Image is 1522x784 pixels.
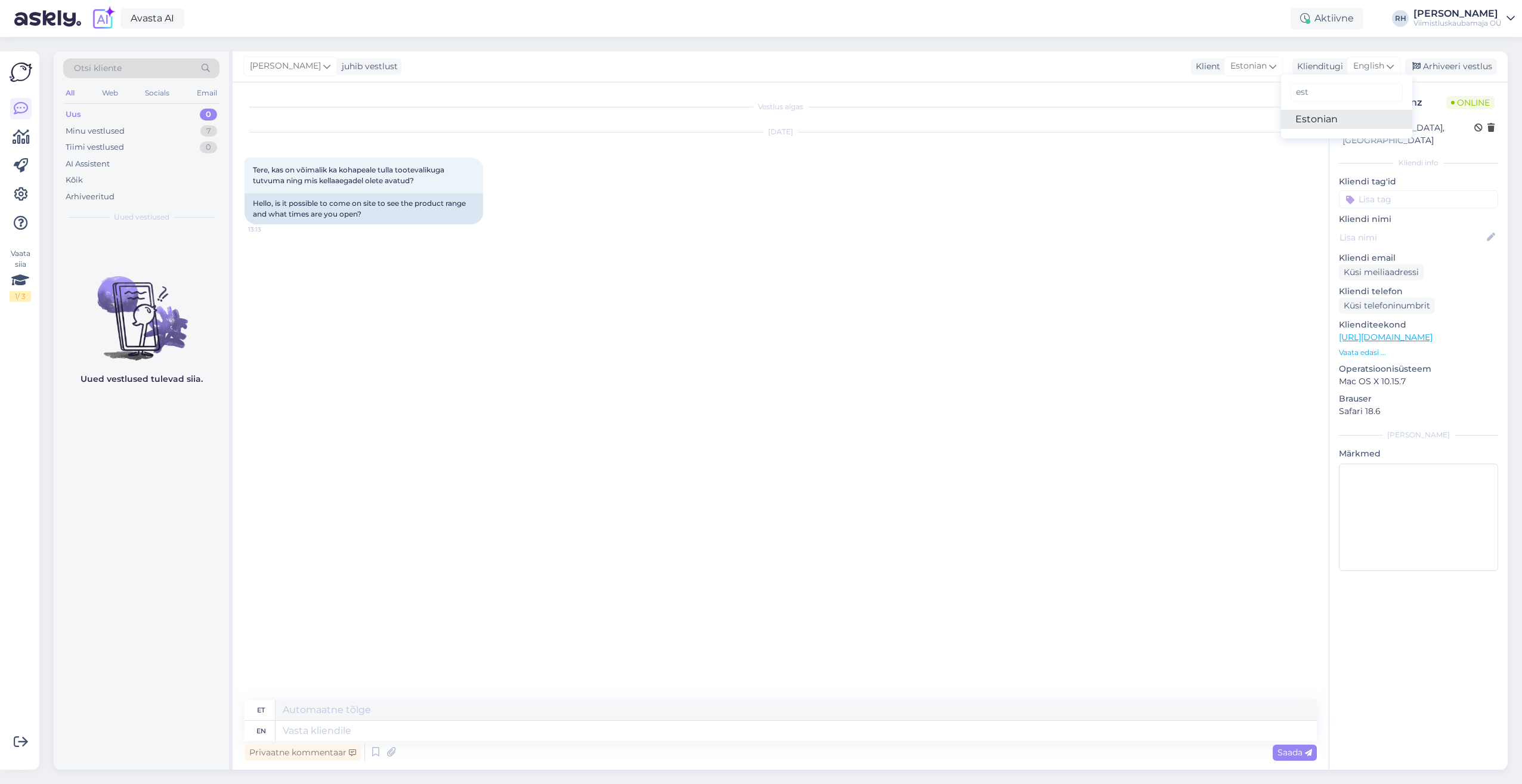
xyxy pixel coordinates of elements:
[66,158,110,170] div: AI Assistent
[245,101,1317,112] div: Vestlus algas
[337,60,398,73] div: juhib vestlust
[1339,285,1498,298] p: Kliendi telefon
[200,141,217,153] div: 0
[100,85,120,101] div: Web
[1392,10,1409,27] div: RH
[1292,60,1343,73] div: Klienditugi
[245,193,483,224] div: Hello, is it possible to come on site to see the product range and what times are you open?
[10,61,32,84] img: Askly Logo
[1339,347,1498,358] p: Vaata edasi ...
[1281,110,1412,129] a: Estonian
[120,8,184,29] a: Avasta AI
[1353,60,1384,73] span: English
[91,6,116,31] img: explore-ai
[1339,158,1498,168] div: Kliendi info
[1413,9,1502,18] div: [PERSON_NAME]
[1405,58,1497,75] div: Arhiveeri vestlus
[114,212,169,223] span: Uued vestlused
[1339,405,1498,418] p: Safari 18.6
[1339,375,1498,388] p: Mac OS X 10.15.7
[66,109,81,121] div: Uus
[257,700,265,720] div: et
[1339,252,1498,264] p: Kliendi email
[1339,332,1433,342] a: [URL][DOMAIN_NAME]
[194,85,219,101] div: Email
[245,126,1317,137] div: [DATE]
[1339,190,1498,208] input: Lisa tag
[10,248,31,302] div: Vaata siia
[74,62,122,75] span: Otsi kliente
[248,225,293,234] span: 13:13
[1339,447,1498,460] p: Märkmed
[81,373,203,385] p: Uued vestlused tulevad siia.
[1339,393,1498,405] p: Brauser
[1340,231,1484,244] input: Lisa nimi
[1339,175,1498,188] p: Kliendi tag'id
[256,721,266,741] div: en
[1230,60,1267,73] span: Estonian
[1291,8,1363,29] div: Aktiivne
[66,125,125,137] div: Minu vestlused
[245,745,361,761] div: Privaatne kommentaar
[66,141,124,153] div: Tiimi vestlused
[250,60,321,73] span: [PERSON_NAME]
[1339,213,1498,226] p: Kliendi nimi
[1339,363,1498,375] p: Operatsioonisüsteem
[253,165,446,185] span: Tere, kas on võimalik ka kohapeale tulla tootevalikuga tutvuma ning mis kellaaegadel olete avatud?
[54,255,229,362] img: No chats
[1339,264,1424,280] div: Küsi meiliaadressi
[1191,60,1220,73] div: Klient
[66,191,115,203] div: Arhiveeritud
[63,85,77,101] div: All
[1339,430,1498,440] div: [PERSON_NAME]
[1446,96,1495,109] span: Online
[1339,298,1435,314] div: Küsi telefoninumbrit
[1413,9,1515,28] a: [PERSON_NAME]Viimistluskaubamaja OÜ
[200,109,217,121] div: 0
[1413,18,1502,28] div: Viimistluskaubamaja OÜ
[200,125,217,137] div: 7
[1339,319,1498,331] p: Klienditeekond
[1291,83,1403,101] input: Kirjuta, millist tag'i otsid
[143,85,172,101] div: Socials
[1277,747,1312,758] span: Saada
[10,291,31,302] div: 1 / 3
[66,174,83,186] div: Kõik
